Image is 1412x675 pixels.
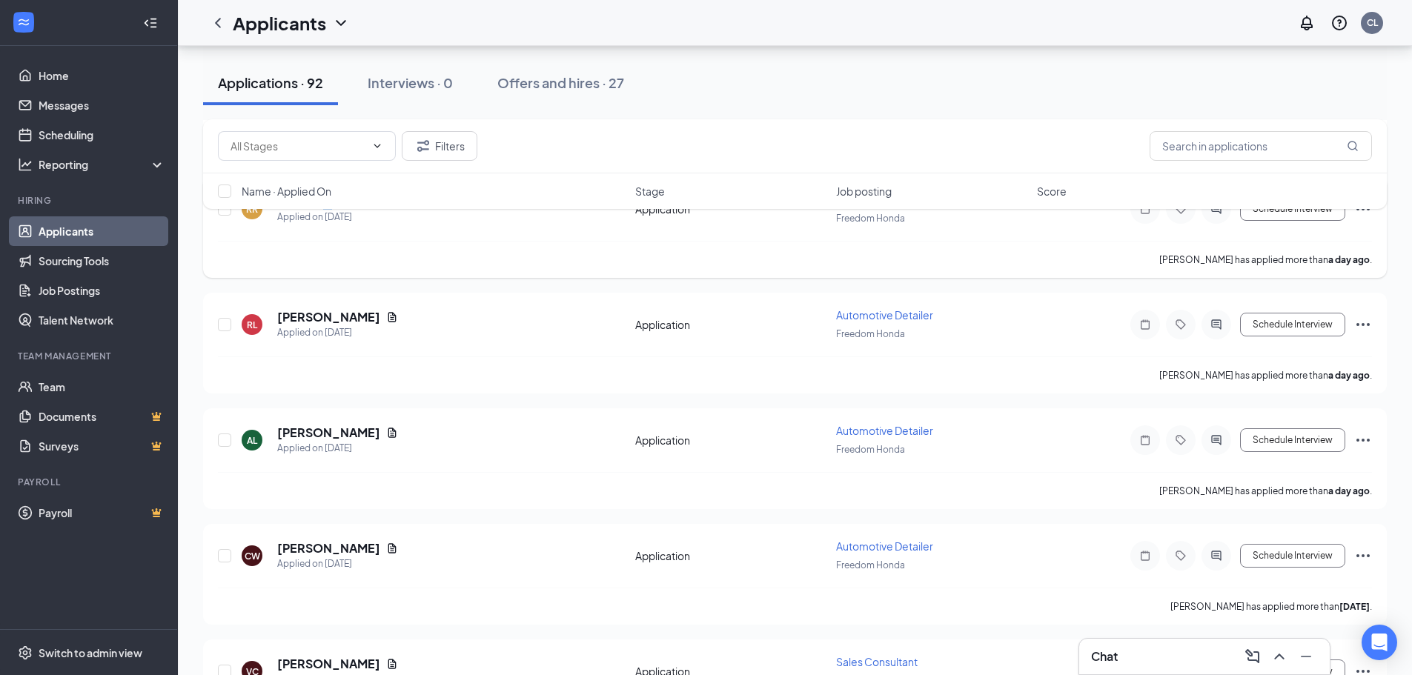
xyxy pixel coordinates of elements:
span: Name · Applied On [242,184,331,199]
div: RL [247,319,257,331]
svg: Ellipses [1354,547,1372,565]
div: Application [635,548,827,563]
b: [DATE] [1339,601,1370,612]
span: Automotive Detailer [836,424,933,437]
div: Hiring [18,194,162,207]
a: PayrollCrown [39,498,165,528]
div: Switch to admin view [39,645,142,660]
b: a day ago [1328,254,1370,265]
b: a day ago [1328,370,1370,381]
div: Application [635,317,827,332]
p: [PERSON_NAME] has applied more than . [1159,485,1372,497]
a: Messages [39,90,165,120]
button: ChevronUp [1267,645,1291,668]
svg: ChevronUp [1270,648,1288,665]
div: Offers and hires · 27 [497,73,624,92]
span: Sales Consultant [836,655,918,668]
p: [PERSON_NAME] has applied more than . [1170,600,1372,613]
svg: Note [1136,434,1154,446]
svg: ActiveChat [1207,319,1225,330]
button: Schedule Interview [1240,544,1345,568]
span: Score [1037,184,1067,199]
p: [PERSON_NAME] has applied more than . [1159,253,1372,266]
div: AL [247,434,257,447]
div: Applied on [DATE] [277,441,398,456]
div: Applied on [DATE] [277,325,398,340]
span: Stage [635,184,665,199]
h5: [PERSON_NAME] [277,425,380,441]
svg: ActiveChat [1207,550,1225,562]
svg: Ellipses [1354,431,1372,449]
div: Open Intercom Messenger [1362,625,1397,660]
span: Freedom Honda [836,444,905,455]
svg: Minimize [1297,648,1315,665]
div: Payroll [18,476,162,488]
svg: ComposeMessage [1244,648,1262,665]
span: Freedom Honda [836,559,905,571]
svg: Tag [1172,434,1190,446]
svg: ChevronDown [371,140,383,152]
div: Team Management [18,350,162,362]
svg: Document [386,542,398,554]
div: Applications · 92 [218,73,323,92]
svg: Notifications [1298,14,1316,32]
a: SurveysCrown [39,431,165,461]
svg: Tag [1172,550,1190,562]
a: Team [39,372,165,402]
svg: Note [1136,319,1154,330]
svg: ChevronLeft [209,14,227,32]
button: Schedule Interview [1240,313,1345,336]
a: Talent Network [39,305,165,335]
svg: Ellipses [1354,316,1372,333]
h1: Applicants [233,10,326,36]
svg: Document [386,658,398,670]
span: Automotive Detailer [836,308,933,322]
a: Sourcing Tools [39,246,165,276]
svg: Document [386,427,398,439]
button: ComposeMessage [1241,645,1264,668]
span: Job posting [836,184,892,199]
a: Scheduling [39,120,165,150]
div: Applied on [DATE] [277,556,398,571]
svg: ChevronDown [332,14,350,32]
a: Job Postings [39,276,165,305]
svg: ActiveChat [1207,434,1225,446]
svg: Tag [1172,319,1190,330]
a: DocumentsCrown [39,402,165,431]
h5: [PERSON_NAME] [277,309,380,325]
h5: [PERSON_NAME] [277,656,380,672]
h5: [PERSON_NAME] [277,540,380,556]
svg: WorkstreamLogo [16,15,31,30]
input: Search in applications [1150,131,1372,161]
div: Interviews · 0 [368,73,453,92]
div: CL [1367,16,1378,29]
b: a day ago [1328,485,1370,496]
h3: Chat [1091,648,1118,665]
a: Applicants [39,216,165,246]
button: Schedule Interview [1240,428,1345,452]
svg: Filter [414,137,432,155]
svg: Collapse [143,16,158,30]
span: Automotive Detailer [836,539,933,553]
svg: QuestionInfo [1330,14,1348,32]
div: Reporting [39,157,166,172]
svg: Note [1136,550,1154,562]
button: Minimize [1294,645,1318,668]
p: [PERSON_NAME] has applied more than . [1159,369,1372,382]
svg: Analysis [18,157,33,172]
input: All Stages [231,138,365,154]
div: Application [635,433,827,448]
a: Home [39,61,165,90]
svg: Document [386,311,398,323]
span: Freedom Honda [836,328,905,339]
svg: Settings [18,645,33,660]
button: Filter Filters [402,131,477,161]
svg: MagnifyingGlass [1347,140,1359,152]
div: CW [245,550,260,562]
